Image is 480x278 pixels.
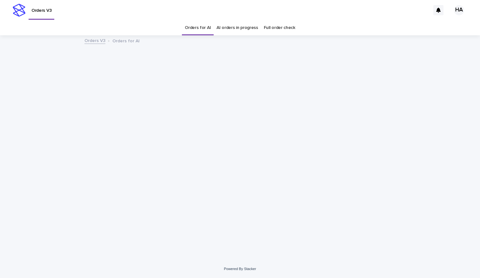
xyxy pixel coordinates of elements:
[224,267,256,271] a: Powered By Stacker
[84,37,105,44] a: Orders V3
[217,20,258,35] a: AI orders in progress
[112,37,140,44] p: Orders for AI
[13,4,25,17] img: stacker-logo-s-only.png
[185,20,211,35] a: Orders for AI
[264,20,295,35] a: Full order check
[454,5,464,15] div: HA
